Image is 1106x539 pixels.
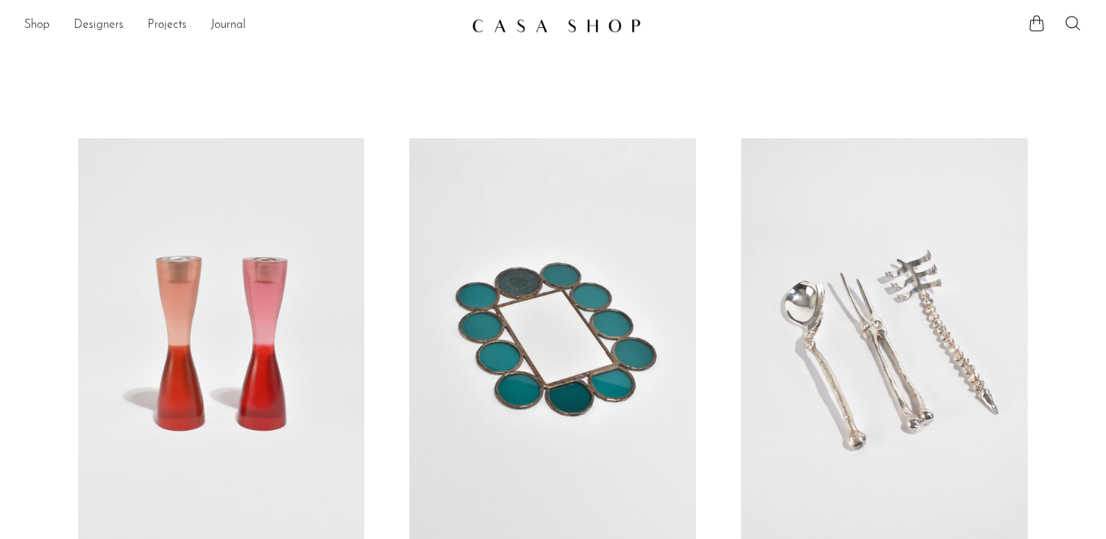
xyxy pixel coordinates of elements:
[147,16,187,35] a: Projects
[74,16,123,35] a: Designers
[24,13,460,38] ul: NEW HEADER MENU
[24,16,50,35] a: Shop
[24,13,460,38] nav: Desktop navigation
[211,16,246,35] a: Journal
